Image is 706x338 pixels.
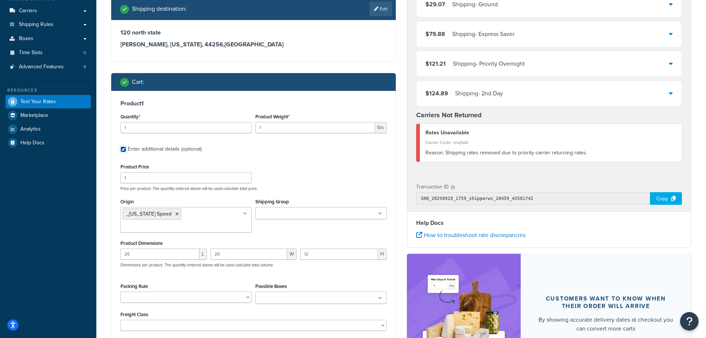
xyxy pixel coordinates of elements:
h4: Help Docs [416,219,682,227]
span: lbs [375,122,387,133]
a: Analytics [6,122,91,136]
label: Quantity* [120,114,140,119]
span: Shipping Rules [19,22,53,28]
h2: Cart : [132,79,144,85]
div: Carrier Code: shqflat2 [425,137,677,148]
h3: 120 north state [120,29,387,36]
p: Dimensions per product. The quantity entered above will be used calculate total volume. [119,262,274,268]
input: 0.00 [255,122,375,133]
span: Boxes [19,36,33,42]
span: H [378,249,387,260]
label: Origin [120,199,134,204]
div: Rates Unavailable [425,128,677,138]
span: 9 [83,64,86,70]
span: 0 [83,50,86,56]
a: Advanced Features9 [6,60,91,74]
h3: [PERSON_NAME], [US_STATE], 44256 , [GEOGRAPHIC_DATA] [120,41,387,48]
div: Copy [650,192,682,205]
span: L [199,249,207,260]
label: Product Dimensions [120,240,163,246]
span: Test Your Rates [20,99,56,105]
label: Possible Boxes [255,283,287,289]
a: Help Docs [6,136,91,150]
strong: Carriers Not Returned [416,110,482,120]
a: Boxes [6,32,91,46]
input: Enter additional details (optional) [120,147,126,152]
span: $79.88 [425,30,445,38]
div: Shipping - 2nd Day [455,88,503,99]
span: _[US_STATE] Speed [126,210,172,218]
label: Freight Class [120,312,148,317]
h2: Shipping destination : [132,6,187,12]
div: Shipping - Priority Overnight [453,59,525,69]
span: W [287,249,296,260]
span: Carriers [19,8,37,14]
input: 0 [120,122,252,133]
div: By showing accurate delivery dates at checkout you can convert more carts [538,315,674,333]
span: Time Slots [19,50,43,56]
span: Marketplace [20,112,48,119]
label: Product Price [120,164,149,170]
div: Enter additional details (optional) [128,144,202,154]
a: Marketplace [6,109,91,122]
span: $124.89 [425,89,448,98]
p: Price per product. The quantity entered above will be used calculate total price. [119,186,388,191]
div: Customers want to know when their order will arrive [538,295,674,310]
div: Shipping - Express Saver [452,29,514,39]
span: $121.21 [425,59,446,68]
a: Time Slots0 [6,46,91,60]
span: Analytics [20,126,41,132]
li: Time Slots [6,46,91,60]
h3: Product 1 [120,100,387,107]
label: Product Weight* [255,114,289,119]
a: Edit [369,1,392,16]
label: Packing Rule [120,283,148,289]
p: Transaction ID [416,182,449,192]
label: Shipping Group [255,199,289,204]
a: Carriers [6,4,91,18]
a: Test Your Rates [6,95,91,108]
span: Help Docs [20,140,44,146]
button: Open Resource Center [680,312,699,331]
div: Shipping rates removed due to priority carrier returning rates. [425,148,677,158]
span: Reason: [425,149,444,157]
a: Shipping Rules [6,18,91,32]
a: How to troubleshoot rate discrepancies [416,231,526,239]
li: Advanced Features [6,60,91,74]
span: Advanced Features [19,64,64,70]
div: Resources [6,87,91,93]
